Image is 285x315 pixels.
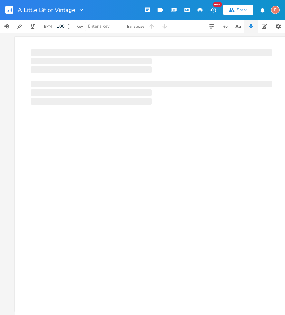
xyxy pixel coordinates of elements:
div: New [213,2,222,7]
div: Transpose [126,24,144,28]
span: Enter a key [88,23,110,29]
div: Share [237,7,248,13]
div: fuzzyip [271,6,280,14]
span: A Little Bit of Vintage [18,7,75,13]
button: Share [223,5,253,15]
button: F [271,2,280,17]
div: BPM [44,25,52,28]
div: Key [76,24,83,28]
button: New [207,4,220,16]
